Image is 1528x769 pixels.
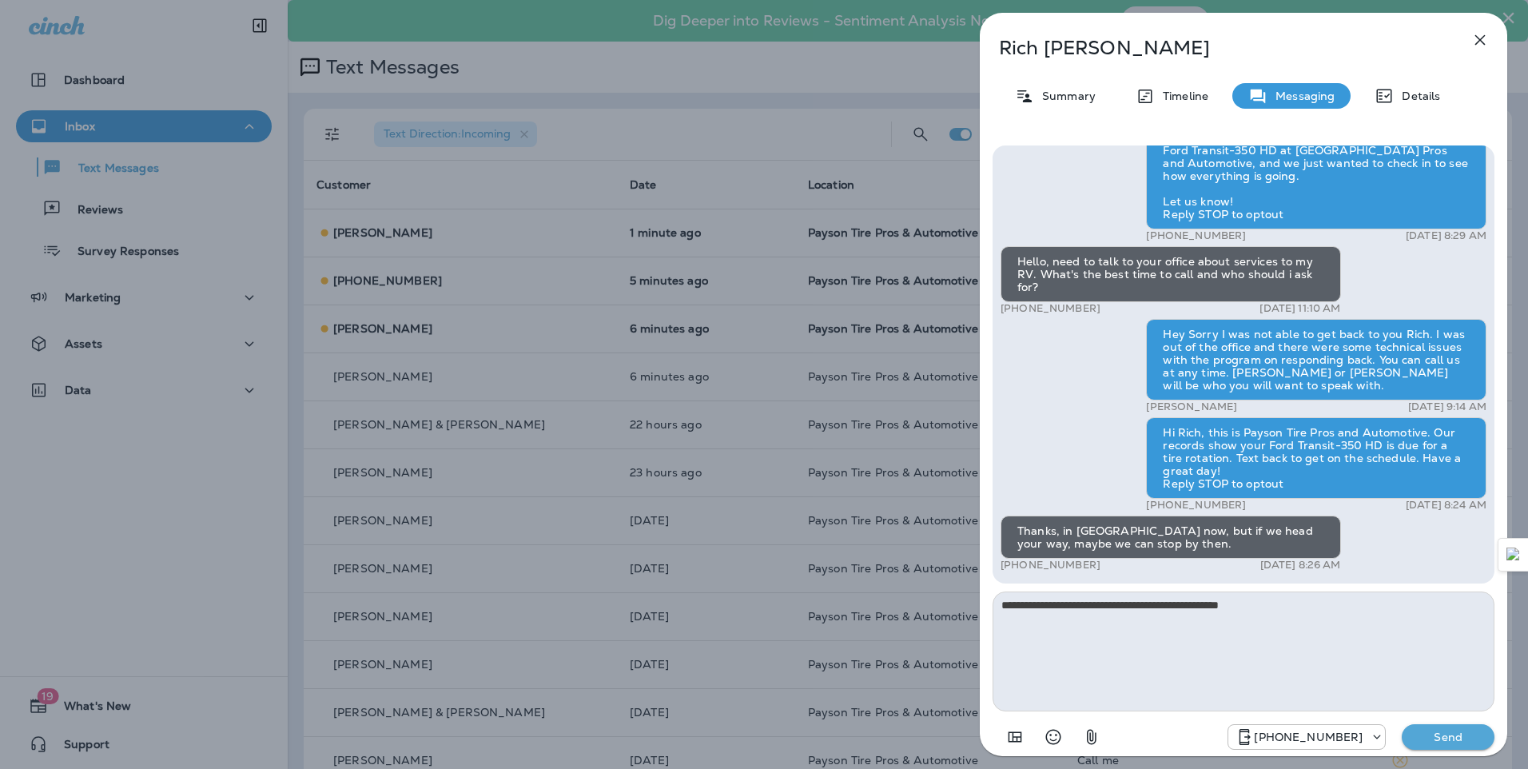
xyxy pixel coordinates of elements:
[1001,246,1341,302] div: Hello, need to talk to your office about services to my RV. What's the best time to call and who ...
[1267,90,1335,102] p: Messaging
[1259,302,1340,315] p: [DATE] 11:10 AM
[1406,229,1486,242] p: [DATE] 8:29 AM
[1155,90,1208,102] p: Timeline
[1146,400,1237,413] p: [PERSON_NAME]
[1034,90,1096,102] p: Summary
[999,37,1435,59] p: Rich [PERSON_NAME]
[1402,724,1494,750] button: Send
[1146,97,1486,229] div: Hi Rich, It’s been a couple of months since we serviced your Ford Transit-350 HD at [GEOGRAPHIC_D...
[1506,548,1521,562] img: Detect Auto
[1394,90,1440,102] p: Details
[1001,559,1100,572] p: [PHONE_NUMBER]
[1001,302,1100,315] p: [PHONE_NUMBER]
[1037,721,1069,753] button: Select an emoji
[1406,499,1486,512] p: [DATE] 8:24 AM
[1001,516,1341,559] div: Thanks, in [GEOGRAPHIC_DATA] now, but if we head your way, maybe we can stop by then.
[1146,229,1246,242] p: [PHONE_NUMBER]
[1146,319,1486,400] div: Hey Sorry I was not able to get back to you Rich. I was out of the office and there were some tec...
[999,721,1031,753] button: Add in a premade template
[1228,727,1385,747] div: +1 (928) 260-4498
[1254,731,1363,743] p: [PHONE_NUMBER]
[1146,417,1486,499] div: Hi Rich, this is Payson Tire Pros and Automotive. Our records show your Ford Transit-350 HD is du...
[1408,400,1486,413] p: [DATE] 9:14 AM
[1146,499,1246,512] p: [PHONE_NUMBER]
[1260,559,1341,572] p: [DATE] 8:26 AM
[1415,730,1482,744] p: Send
